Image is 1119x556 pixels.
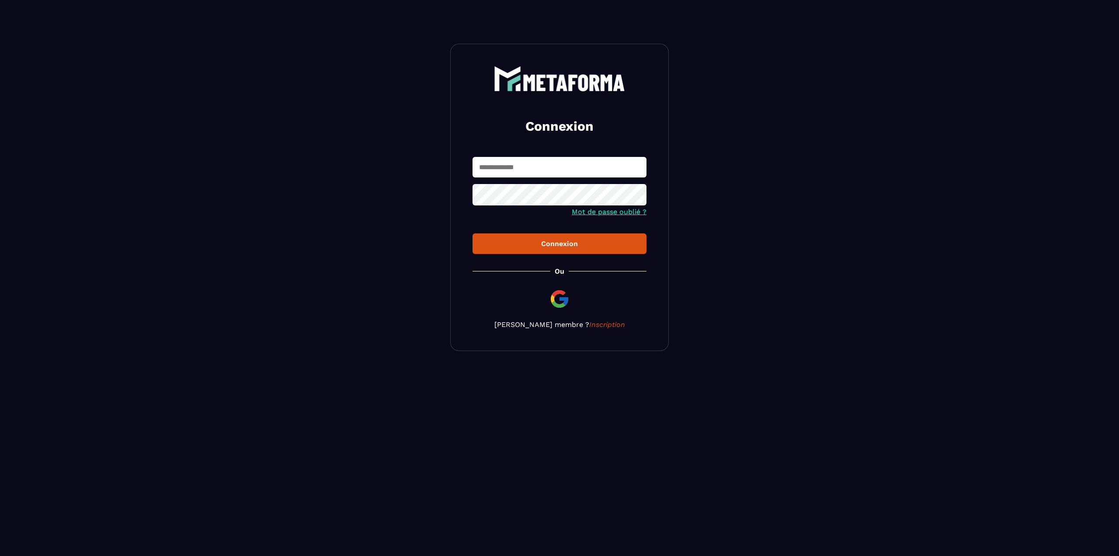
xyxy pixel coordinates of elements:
div: Connexion [480,240,639,248]
a: Inscription [589,320,625,329]
h2: Connexion [483,118,636,135]
p: [PERSON_NAME] membre ? [473,320,646,329]
a: logo [473,66,646,91]
img: logo [494,66,625,91]
p: Ou [555,267,564,275]
button: Connexion [473,233,646,254]
img: google [549,288,570,309]
a: Mot de passe oublié ? [572,208,646,216]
